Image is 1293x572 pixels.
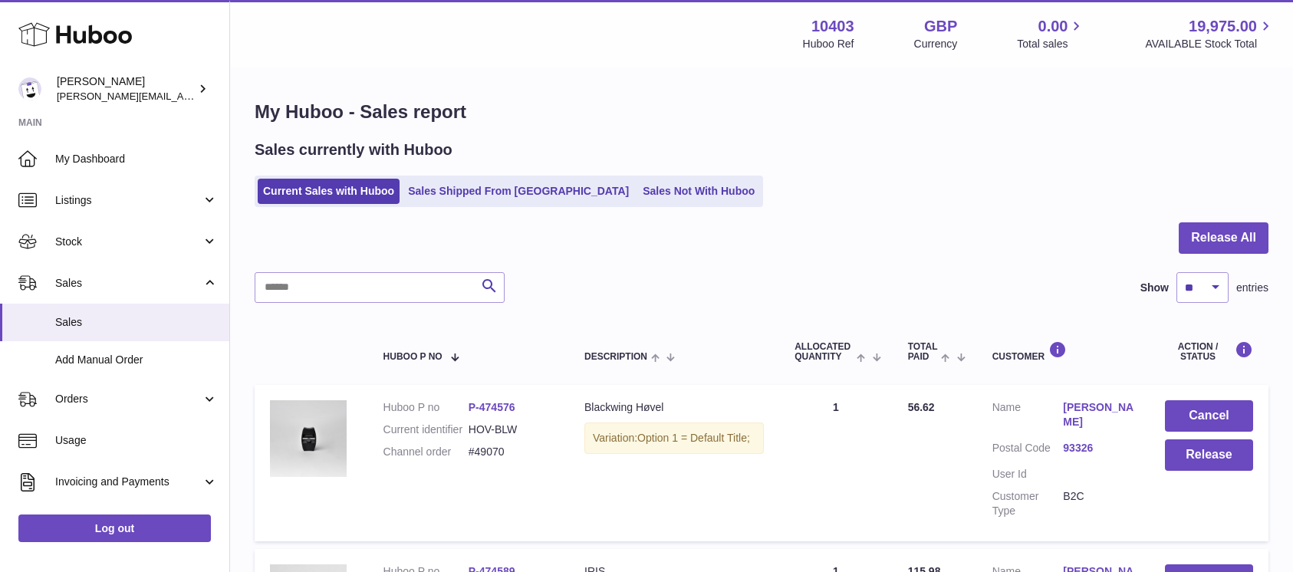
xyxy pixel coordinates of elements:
[469,445,554,459] dd: #49070
[992,489,1064,518] dt: Customer Type
[1189,16,1257,37] span: 19,975.00
[255,100,1268,124] h1: My Huboo - Sales report
[255,140,452,160] h2: Sales currently with Huboo
[1165,341,1253,362] div: Action / Status
[258,179,400,204] a: Current Sales with Huboo
[1063,489,1134,518] dd: B2C
[637,432,750,444] span: Option 1 = Default Title;
[55,152,218,166] span: My Dashboard
[383,352,443,362] span: Huboo P no
[1140,281,1169,295] label: Show
[803,37,854,51] div: Huboo Ref
[469,422,554,437] dd: HOV-BLW
[811,16,854,37] strong: 10403
[383,445,469,459] dt: Channel order
[908,342,938,362] span: Total paid
[55,193,202,208] span: Listings
[270,400,347,477] img: 04CONTENTAWAREcopy.jpg
[55,475,202,489] span: Invoicing and Payments
[908,401,935,413] span: 56.62
[469,401,515,413] a: P-474576
[55,392,202,406] span: Orders
[18,77,41,100] img: keval@makerscabinet.com
[1165,439,1253,471] button: Release
[924,16,957,37] strong: GBP
[584,400,764,415] div: Blackwing Høvel
[1236,281,1268,295] span: entries
[584,352,647,362] span: Description
[57,90,308,102] span: [PERSON_NAME][EMAIL_ADDRESS][DOMAIN_NAME]
[1063,441,1134,455] a: 93326
[55,276,202,291] span: Sales
[1038,16,1068,37] span: 0.00
[779,385,892,541] td: 1
[1145,16,1275,51] a: 19,975.00 AVAILABLE Stock Total
[1063,400,1134,429] a: [PERSON_NAME]
[992,400,1064,433] dt: Name
[584,422,764,454] div: Variation:
[18,514,211,542] a: Log out
[1017,16,1085,51] a: 0.00 Total sales
[1179,222,1268,254] button: Release All
[914,37,958,51] div: Currency
[1017,37,1085,51] span: Total sales
[55,235,202,249] span: Stock
[57,74,195,104] div: [PERSON_NAME]
[1165,400,1253,432] button: Cancel
[383,400,469,415] dt: Huboo P no
[403,179,634,204] a: Sales Shipped From [GEOGRAPHIC_DATA]
[55,433,218,448] span: Usage
[992,467,1064,482] dt: User Id
[55,315,218,330] span: Sales
[637,179,760,204] a: Sales Not With Huboo
[992,341,1134,362] div: Customer
[795,342,853,362] span: ALLOCATED Quantity
[1145,37,1275,51] span: AVAILABLE Stock Total
[383,422,469,437] dt: Current identifier
[55,353,218,367] span: Add Manual Order
[992,441,1064,459] dt: Postal Code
